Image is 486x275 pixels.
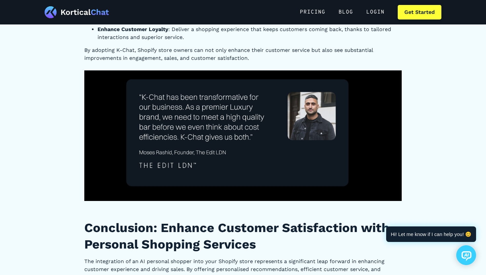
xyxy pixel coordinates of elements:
li: : Deliver a shopping experience that keeps customers coming back, thanks to tailored interactions... [98,25,402,41]
strong: Enhance Customer Loyalty [98,26,168,32]
strong: Conclusion: Enhance Customer Satisfaction with Personal Shopping Services [84,220,389,251]
a: Login [360,5,391,20]
p: By adopting K-Chat, Shopify store owners can not only enhance their customer service but also see... [84,46,402,62]
a: Get Started [398,5,441,20]
a: Blog [332,5,360,20]
a: Pricing [293,5,332,20]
